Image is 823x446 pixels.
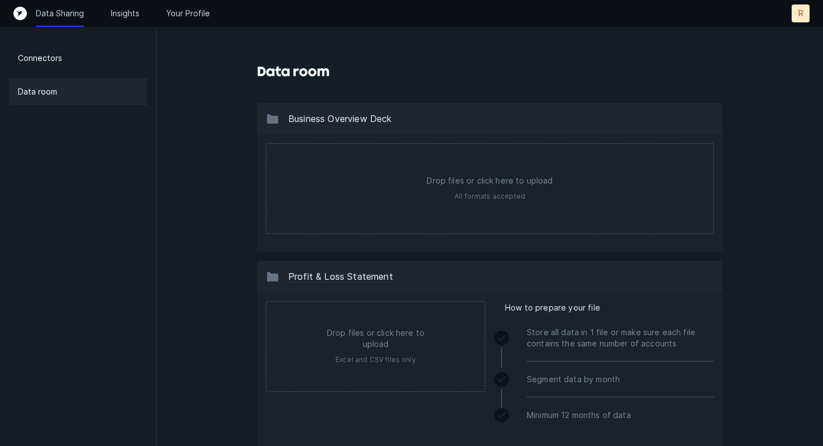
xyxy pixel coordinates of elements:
img: 13c8d1aa17ce7ae226531ffb34303e38.svg [266,112,279,125]
p: R [798,8,803,19]
a: Your Profile [166,8,210,19]
h3: Data room [257,63,330,81]
a: Insights [111,8,139,19]
span: Business Overview Deck [288,113,392,124]
a: Data Sharing [36,8,84,19]
a: Connectors [9,45,147,72]
p: Connectors [18,51,62,65]
div: Segment data by month [527,362,714,397]
div: Minimum 12 months of data [527,397,714,433]
p: Data room [18,85,57,98]
span: How to prepare your file [505,301,600,314]
a: Data room [9,78,147,105]
button: R [792,4,810,22]
img: 13c8d1aa17ce7ae226531ffb34303e38.svg [266,270,279,283]
span: Profit & Loss Statement [288,271,393,283]
div: Store all data in 1 file or make sure each file contains the same number of accounts [527,314,714,362]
